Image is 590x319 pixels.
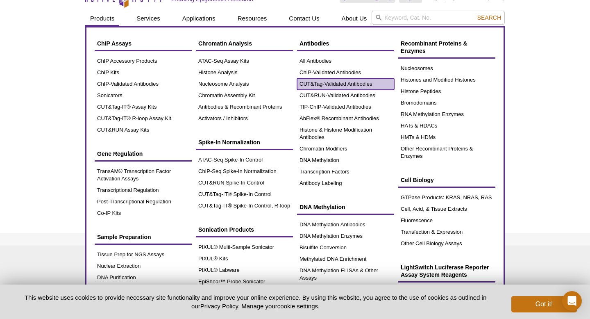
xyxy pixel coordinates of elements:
[297,230,394,242] a: DNA Methylation Enzymes
[196,78,293,90] a: Nucleosome Analysis
[196,134,293,150] a: Spike-In Normalization
[398,260,495,283] a: LightSwitch Luciferase Reporter Assay System Reagents
[372,11,505,25] input: Keyword, Cat. No.
[95,101,192,113] a: CUT&Tag-IT® Assay Kits
[200,303,238,310] a: Privacy Policy
[196,189,293,200] a: CUT&Tag-IT® Spike-In Control
[398,192,495,203] a: GTPase Products: KRAS, NRAS, RAS
[13,293,498,310] p: This website uses cookies to provide necessary site functionality and improve your online experie...
[198,226,254,233] span: Sonication Products
[475,14,504,21] button: Search
[95,90,192,101] a: Sonicators
[95,260,192,272] a: Nuclear Extraction
[297,113,394,124] a: AbFlex® Recombinant Antibodies
[95,207,192,219] a: Co-IP Kits
[196,242,293,253] a: PIXUL® Multi-Sample Sonicator
[297,124,394,143] a: Histone & Histone Modification Antibodies
[97,40,132,47] span: ChIP Assays
[297,155,394,166] a: DNA Methylation
[511,296,577,312] button: Got it!
[196,113,293,124] a: Activators / Inhibitors
[398,86,495,97] a: Histone Peptides
[297,178,394,189] a: Antibody Labeling
[398,172,495,188] a: Cell Biology
[401,264,489,278] span: LightSwitch Luciferase Reporter Assay System Reagents
[196,90,293,101] a: Chromatin Assembly Kit
[233,11,272,26] a: Resources
[95,78,192,90] a: ChIP-Validated Antibodies
[297,199,394,215] a: DNA Methylation
[300,204,345,210] span: DNA Methylation
[177,11,220,26] a: Applications
[196,253,293,264] a: PIXUL® Kits
[97,234,151,240] span: Sample Preparation
[297,55,394,67] a: All Antibodies
[196,101,293,113] a: Antibodies & Recombinant Proteins
[398,238,495,249] a: Other Cell Biology Assays
[132,11,165,26] a: Services
[277,303,318,310] button: cookie settings
[297,90,394,101] a: CUT&RUN-Validated Antibodies
[196,222,293,237] a: Sonication Products
[398,226,495,238] a: Transfection & Expression
[196,166,293,177] a: ChIP-Seq Spike-In Normalization
[337,11,372,26] a: About Us
[297,101,394,113] a: TIP-ChIP-Validated Antibodies
[300,40,329,47] span: Antibodies
[297,219,394,230] a: DNA Methylation Antibodies
[95,124,192,136] a: CUT&RUN Assay Kits
[95,166,192,185] a: TransAM® Transcription Factor Activation Assays
[95,55,192,67] a: ChIP Accessory Products
[297,67,394,78] a: ChIP-Validated Antibodies
[297,36,394,51] a: Antibodies
[95,283,192,295] a: RapCap Beads for cfDNA Isolation
[95,196,192,207] a: Post-Transcriptional Regulation
[95,229,192,245] a: Sample Preparation
[95,249,192,260] a: Tissue Prep for NGS Assays
[95,113,192,124] a: CUT&Tag-IT® R-loop Assay Kit
[95,67,192,78] a: ChIP Kits
[95,185,192,196] a: Transcriptional Regulation
[196,36,293,51] a: Chromatin Analysis
[398,215,495,226] a: Fluorescence
[297,242,394,253] a: Bisulfite Conversion
[196,177,293,189] a: CUT&RUN Spike-In Control
[196,67,293,78] a: Histone Analysis
[85,11,119,26] a: Products
[398,203,495,215] a: Cell, Acid, & Tissue Extracts
[95,36,192,51] a: ChIP Assays
[562,291,582,311] div: Open Intercom Messenger
[196,276,293,287] a: EpiShear™ Probe Sonicator
[398,143,495,162] a: Other Recombinant Proteins & Enzymes
[297,253,394,265] a: Methylated DNA Enrichment
[97,150,143,157] span: Gene Regulation
[398,74,495,86] a: Histones and Modified Histones
[297,143,394,155] a: Chromatin Modifiers
[398,97,495,109] a: Bromodomains
[284,11,324,26] a: Contact Us
[95,272,192,283] a: DNA Purification
[297,78,394,90] a: CUT&Tag-Validated Antibodies
[196,154,293,166] a: ATAC-Seq Spike-In Control
[401,177,434,183] span: Cell Biology
[95,146,192,162] a: Gene Regulation
[401,40,467,54] span: Recombinant Proteins & Enzymes
[196,264,293,276] a: PIXUL® Labware
[398,36,495,59] a: Recombinant Proteins & Enzymes
[398,120,495,132] a: HATs & HDACs
[297,166,394,178] a: Transcription Factors
[198,139,260,146] span: Spike-In Normalization
[297,265,394,284] a: DNA Methylation ELISAs & Other Assays
[398,63,495,74] a: Nucleosomes
[398,132,495,143] a: HMTs & HDMs
[477,14,501,21] span: Search
[196,200,293,212] a: CUT&Tag-IT® Spike-In Control, R-loop
[198,40,252,47] span: Chromatin Analysis
[398,109,495,120] a: RNA Methylation Enzymes
[196,55,293,67] a: ATAC-Seq Assay Kits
